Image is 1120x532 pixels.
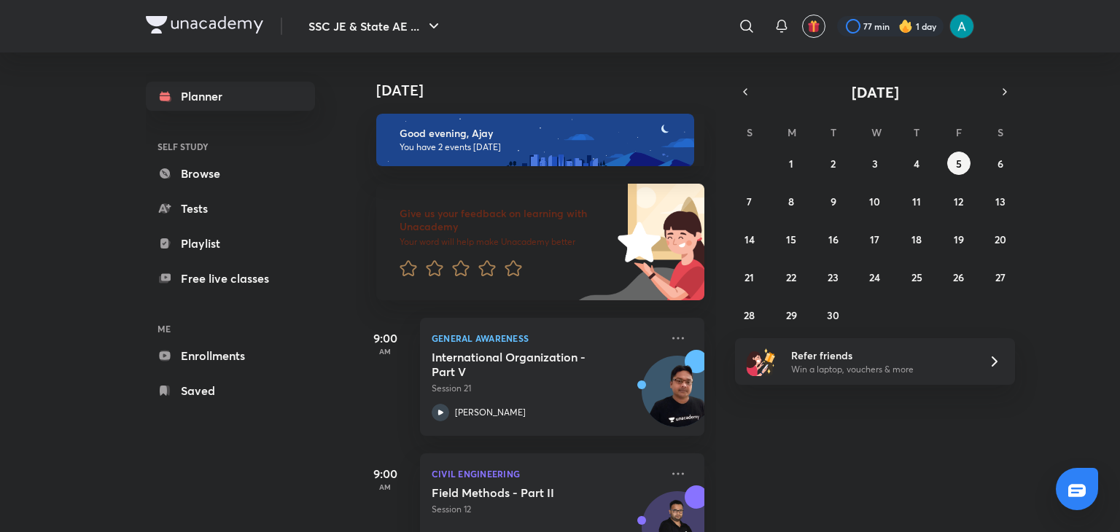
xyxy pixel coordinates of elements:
abbr: September 26, 2025 [953,270,964,284]
button: SSC JE & State AE ... [300,12,451,41]
p: You have 2 events [DATE] [400,141,681,153]
p: Win a laptop, vouchers & more [791,363,971,376]
button: avatar [802,15,825,38]
abbr: September 18, 2025 [911,232,922,246]
abbr: September 12, 2025 [954,195,963,208]
abbr: September 4, 2025 [914,157,919,171]
h6: Refer friends [791,348,971,363]
button: September 25, 2025 [905,265,928,289]
abbr: September 24, 2025 [869,270,880,284]
h5: Field Methods - Part II [432,485,613,500]
abbr: September 13, 2025 [995,195,1006,208]
h6: ME [146,316,315,341]
h6: Good evening, Ajay [400,127,681,140]
abbr: Saturday [997,125,1003,139]
abbr: September 22, 2025 [786,270,796,284]
button: September 3, 2025 [863,152,887,175]
button: September 23, 2025 [822,265,845,289]
span: [DATE] [852,82,899,102]
button: September 8, 2025 [779,189,803,213]
button: September 11, 2025 [905,189,928,213]
abbr: Friday [956,125,962,139]
a: Saved [146,376,315,405]
abbr: September 6, 2025 [997,157,1003,171]
abbr: September 25, 2025 [911,270,922,284]
a: Enrollments [146,341,315,370]
abbr: Monday [787,125,796,139]
h5: 9:00 [356,465,414,482]
button: [DATE] [755,82,995,102]
h5: 9:00 [356,329,414,347]
a: Tests [146,194,315,223]
abbr: September 16, 2025 [828,232,839,246]
p: Session 21 [432,382,661,395]
abbr: September 7, 2025 [747,195,752,208]
button: September 21, 2025 [738,265,761,289]
abbr: September 2, 2025 [831,157,836,171]
button: September 17, 2025 [863,227,887,251]
abbr: September 10, 2025 [869,195,880,208]
abbr: September 20, 2025 [995,232,1006,246]
p: AM [356,347,414,356]
button: September 29, 2025 [779,303,803,326]
a: Playlist [146,229,315,258]
h6: Give us your feedback on learning with Unacademy [400,207,612,233]
a: Browse [146,159,315,188]
button: September 26, 2025 [947,265,971,289]
button: September 27, 2025 [989,265,1012,289]
h6: SELF STUDY [146,134,315,159]
abbr: September 3, 2025 [872,157,878,171]
img: Avatar [642,364,712,434]
button: September 20, 2025 [989,227,1012,251]
img: Ajay Singh [949,14,974,39]
img: evening [376,114,694,166]
button: September 9, 2025 [822,189,845,213]
p: Your word will help make Unacademy better [400,236,612,248]
button: September 14, 2025 [738,227,761,251]
button: September 5, 2025 [947,152,971,175]
button: September 22, 2025 [779,265,803,289]
a: Company Logo [146,16,263,37]
button: September 18, 2025 [905,227,928,251]
abbr: September 1, 2025 [789,157,793,171]
button: September 6, 2025 [989,152,1012,175]
p: Session 12 [432,503,661,516]
h4: [DATE] [376,82,719,99]
abbr: September 19, 2025 [954,232,964,246]
abbr: September 29, 2025 [786,308,797,322]
img: streak [898,19,913,34]
abbr: September 9, 2025 [831,195,836,208]
button: September 28, 2025 [738,303,761,326]
abbr: September 30, 2025 [827,308,839,322]
abbr: September 17, 2025 [870,232,879,246]
abbr: Thursday [914,125,919,139]
abbr: Sunday [747,125,752,139]
img: feedback_image [568,184,704,300]
p: [PERSON_NAME] [455,406,526,419]
button: September 13, 2025 [989,189,1012,213]
abbr: September 21, 2025 [744,270,754,284]
button: September 24, 2025 [863,265,887,289]
img: referral [747,347,776,376]
abbr: Tuesday [831,125,836,139]
img: avatar [807,20,820,33]
abbr: September 5, 2025 [956,157,962,171]
button: September 7, 2025 [738,189,761,213]
button: September 4, 2025 [905,152,928,175]
p: Civil Engineering [432,465,661,482]
button: September 15, 2025 [779,227,803,251]
button: September 16, 2025 [822,227,845,251]
img: Company Logo [146,16,263,34]
abbr: September 15, 2025 [786,232,796,246]
abbr: September 14, 2025 [744,232,755,246]
p: General Awareness [432,329,661,347]
abbr: September 28, 2025 [744,308,755,322]
abbr: September 27, 2025 [995,270,1006,284]
button: September 19, 2025 [947,227,971,251]
abbr: September 11, 2025 [912,195,921,208]
button: September 30, 2025 [822,303,845,326]
abbr: Wednesday [871,125,882,139]
abbr: September 23, 2025 [828,270,839,284]
a: Planner [146,82,315,111]
button: September 10, 2025 [863,189,887,213]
